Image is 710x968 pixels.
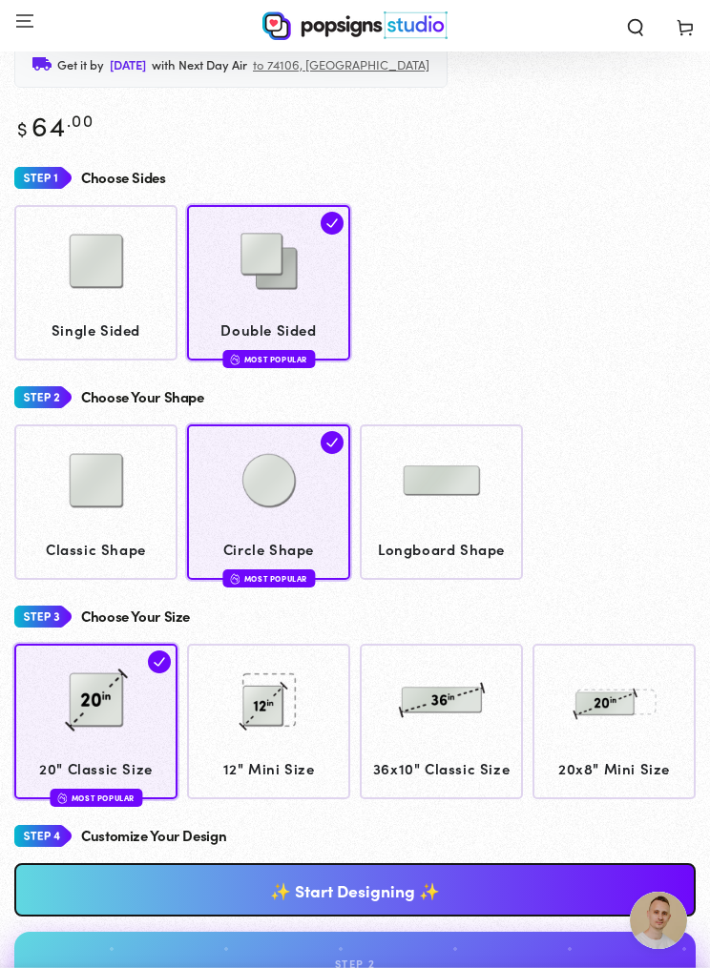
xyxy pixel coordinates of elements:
div: Most Popular [222,350,315,368]
span: Double Sided [197,317,342,342]
bdi: 64 [14,105,94,144]
h4: Choose Your Size [81,608,190,625]
a: Single Sided Single Sided [14,205,177,361]
span: Classic Shape [24,536,169,562]
img: Step 3 [14,599,72,634]
span: Single Sided [24,317,169,342]
sup: .00 [67,108,94,132]
a: Longboard Shape Longboard Shape [360,424,523,581]
img: fire.svg [230,572,240,586]
img: 20 [49,652,144,748]
img: Step 2 [14,380,72,415]
img: check.svg [321,212,344,235]
img: fire.svg [230,353,240,366]
a: 20x8 20x8" Mini Size [532,644,696,800]
span: Circle Shape [197,536,342,562]
a: Classic Shape Classic Shape [14,424,177,581]
img: Double Sided [221,214,317,309]
img: check.svg [148,650,171,673]
a: 36x10 36x10" Classic Size [360,644,523,800]
img: fire.svg [57,792,67,805]
img: check.svg [321,431,344,454]
img: Step 4 [14,818,72,854]
h4: Choose Your Shape [81,389,204,405]
img: Classic Shape [49,433,144,528]
a: 12 12" Mini Size [187,644,350,800]
summary: Search our site [611,10,660,42]
img: Circle Shape [221,433,317,528]
a: Double Sided Double Sided Most Popular [187,205,350,361]
img: Step 1 [14,160,72,196]
a: Circle Shape Circle Shape Most Popular [187,424,350,581]
a: 20 20" Classic Size Most Popular [14,644,177,800]
div: Most Popular [222,569,315,587]
span: 12" Mini Size [197,755,342,781]
span: to 74106, [GEOGRAPHIC_DATA] [253,53,429,75]
span: 20x8" Mini Size [542,755,687,781]
span: $ [17,114,29,141]
span: with Next Day Air [152,53,247,75]
span: [DATE] [110,53,146,75]
img: Longboard Shape [394,433,490,528]
div: Most Popular [50,789,142,807]
img: Single Sided [49,214,144,309]
img: Popsigns Studio [262,11,448,40]
a: ✨ Start Designing ✨ [14,863,696,917]
span: Longboard Shape [369,536,514,562]
img: 20x8 [567,652,662,748]
span: 36x10" Classic Size [369,755,514,781]
h4: Choose Sides [81,170,166,186]
span: Get it by [57,53,104,75]
h4: Customize Your Design [81,828,226,844]
img: 36x10 [394,652,490,748]
img: 12 [221,652,317,748]
div: Open chat [630,892,687,949]
span: 20" Classic Size [24,755,169,781]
